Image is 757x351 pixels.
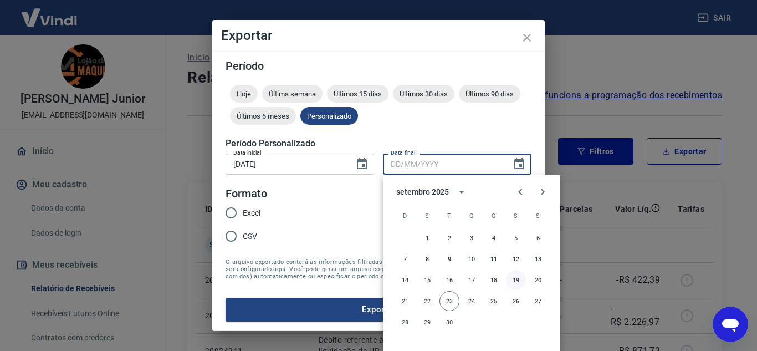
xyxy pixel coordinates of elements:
div: Últimos 30 dias [393,85,454,103]
span: O arquivo exportado conterá as informações filtradas na tela anterior com exceção do período que ... [226,258,531,280]
button: 29 [417,312,437,332]
button: 2 [439,228,459,248]
button: 16 [439,270,459,290]
button: 3 [462,228,482,248]
button: Exportar [226,298,531,321]
h4: Exportar [221,29,536,42]
button: 14 [395,270,415,290]
div: Hoje [230,85,258,103]
button: 26 [506,291,526,311]
button: 10 [462,249,482,269]
button: 25 [484,291,504,311]
button: 19 [506,270,526,290]
div: setembro 2025 [396,186,449,198]
button: 23 [439,291,459,311]
button: Choose date [508,153,530,175]
div: Últimos 15 dias [327,85,388,103]
button: Previous month [509,181,531,203]
span: Últimos 15 dias [327,90,388,98]
button: 4 [484,228,504,248]
button: 30 [439,312,459,332]
span: Excel [243,207,260,219]
span: Última semana [262,90,323,98]
button: 22 [417,291,437,311]
span: terça-feira [439,205,459,227]
span: Últimos 30 dias [393,90,454,98]
div: Personalizado [300,107,358,125]
span: Últimos 90 dias [459,90,520,98]
label: Data final [391,149,416,157]
span: Últimos 6 meses [230,112,296,120]
button: 28 [395,312,415,332]
button: 12 [506,249,526,269]
button: 8 [417,249,437,269]
label: Data inicial [233,149,262,157]
button: 24 [462,291,482,311]
button: close [514,24,540,51]
button: 17 [462,270,482,290]
iframe: Botão para abrir a janela de mensagens [713,307,748,342]
span: quarta-feira [462,205,482,227]
input: DD/MM/YYYY [226,154,346,174]
button: 18 [484,270,504,290]
button: 5 [506,228,526,248]
span: sexta-feira [506,205,526,227]
span: Hoje [230,90,258,98]
h5: Período [226,60,531,72]
button: 21 [395,291,415,311]
span: quinta-feira [484,205,504,227]
div: Últimos 90 dias [459,85,520,103]
button: 9 [439,249,459,269]
button: Choose date, selected date is 18 de set de 2025 [351,153,373,175]
legend: Formato [226,186,267,202]
div: Última semana [262,85,323,103]
span: sábado [528,205,548,227]
div: Últimos 6 meses [230,107,296,125]
span: segunda-feira [417,205,437,227]
h5: Período Personalizado [226,138,531,149]
span: CSV [243,231,257,242]
span: Personalizado [300,112,358,120]
button: 6 [528,228,548,248]
button: 11 [484,249,504,269]
button: Next month [531,181,554,203]
button: 15 [417,270,437,290]
input: DD/MM/YYYY [383,154,504,174]
button: 27 [528,291,548,311]
button: 20 [528,270,548,290]
button: 1 [417,228,437,248]
button: 13 [528,249,548,269]
button: 7 [395,249,415,269]
button: calendar view is open, switch to year view [452,182,471,201]
span: domingo [395,205,415,227]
